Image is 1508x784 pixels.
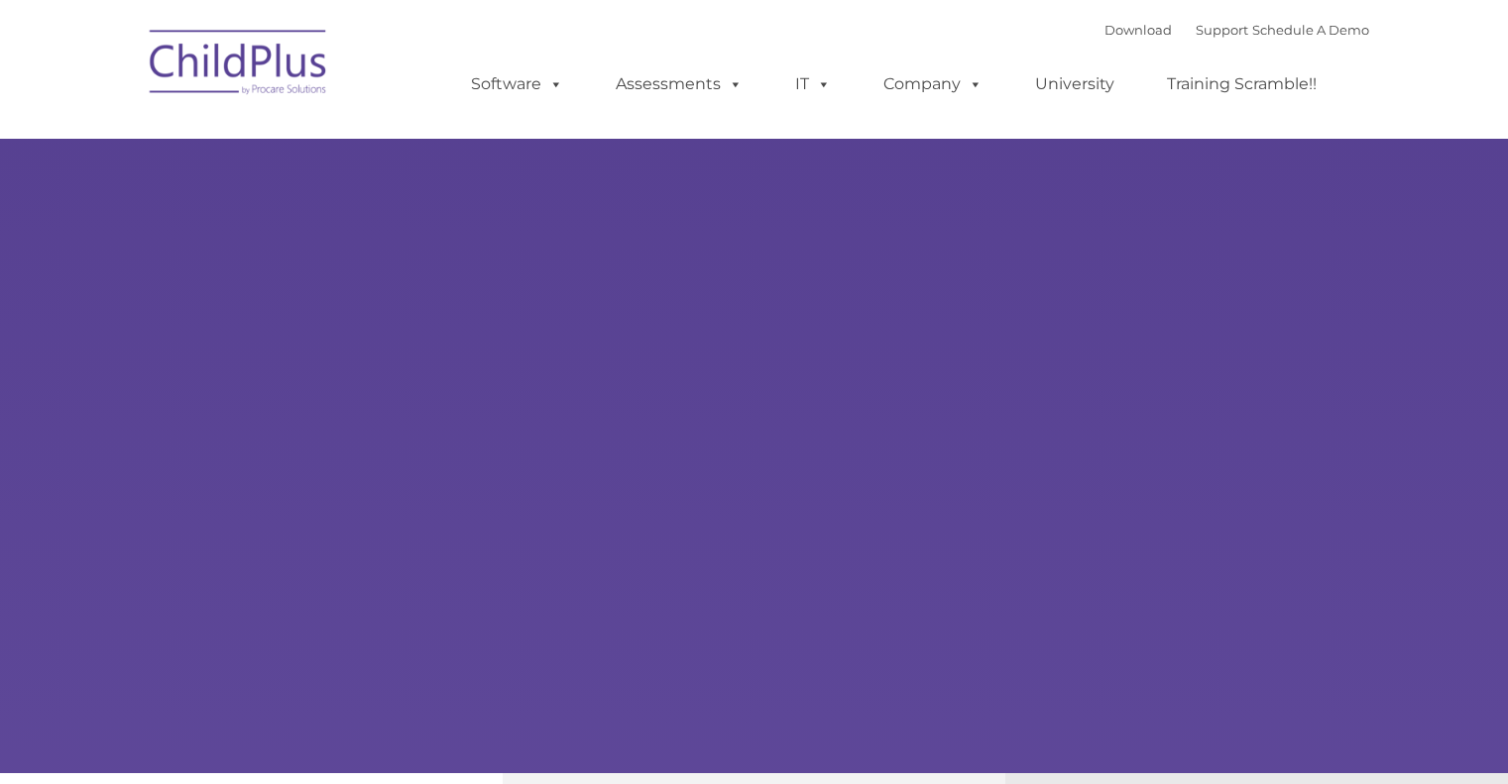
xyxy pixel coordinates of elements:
[775,64,851,104] a: IT
[864,64,1002,104] a: Company
[451,64,583,104] a: Software
[1015,64,1134,104] a: University
[1147,64,1336,104] a: Training Scramble!!
[140,16,338,115] img: ChildPlus by Procare Solutions
[596,64,762,104] a: Assessments
[1104,22,1369,38] font: |
[1104,22,1172,38] a: Download
[1196,22,1248,38] a: Support
[1252,22,1369,38] a: Schedule A Demo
